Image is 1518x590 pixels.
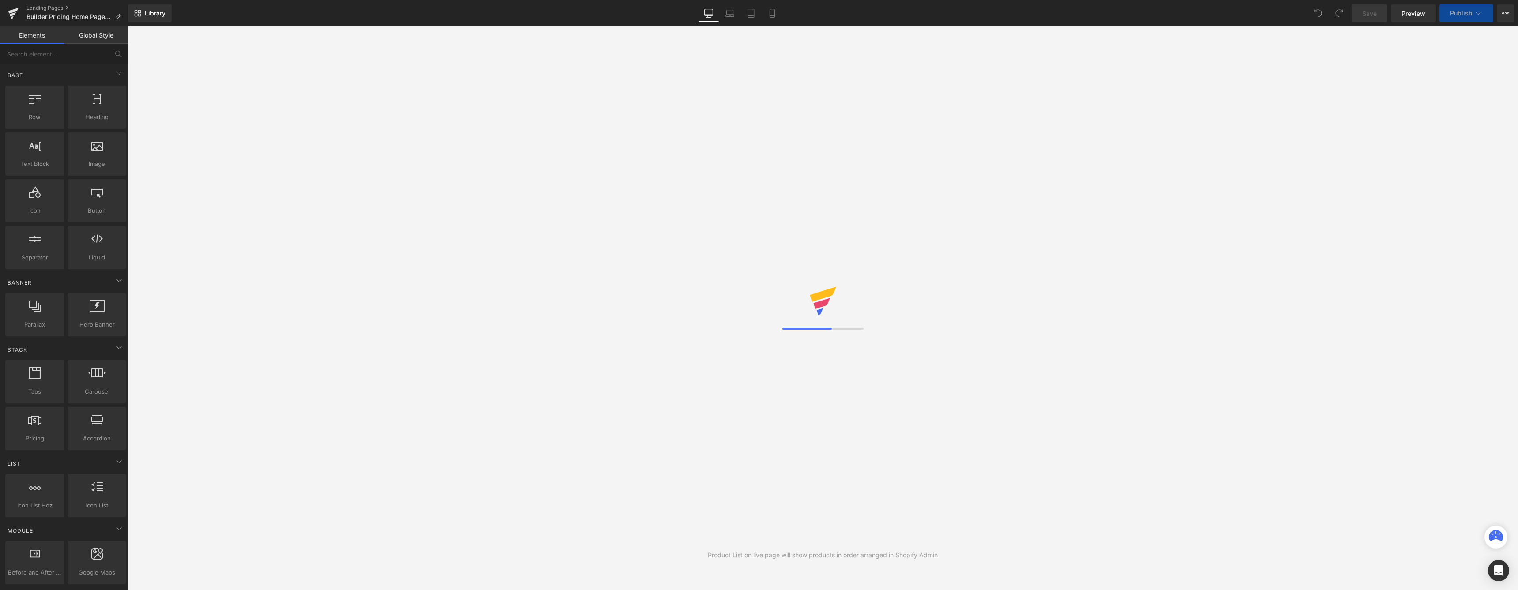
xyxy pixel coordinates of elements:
[740,4,762,22] a: Tablet
[762,4,783,22] a: Mobile
[8,434,61,443] span: Pricing
[70,253,124,262] span: Liquid
[8,387,61,396] span: Tabs
[70,206,124,215] span: Button
[1450,10,1472,17] span: Publish
[7,459,22,468] span: List
[70,501,124,510] span: Icon List
[70,159,124,169] span: Image
[70,434,124,443] span: Accordion
[8,113,61,122] span: Row
[7,526,34,535] span: Module
[7,71,24,79] span: Base
[70,320,124,329] span: Hero Banner
[7,346,28,354] span: Stack
[1362,9,1377,18] span: Save
[26,4,128,11] a: Landing Pages
[8,320,61,329] span: Parallax
[128,4,172,22] a: New Library
[1330,4,1348,22] button: Redo
[1309,4,1327,22] button: Undo
[698,4,719,22] a: Desktop
[719,4,740,22] a: Laptop
[8,253,61,262] span: Separator
[64,26,128,44] a: Global Style
[70,113,124,122] span: Heading
[26,13,111,20] span: Builder Pricing Home Page 2.0
[70,568,124,577] span: Google Maps
[1439,4,1493,22] button: Publish
[7,278,33,287] span: Banner
[70,387,124,396] span: Carousel
[8,159,61,169] span: Text Block
[1488,560,1509,581] div: Open Intercom Messenger
[8,206,61,215] span: Icon
[8,501,61,510] span: Icon List Hoz
[1497,4,1514,22] button: More
[8,568,61,577] span: Before and After Images
[1402,9,1425,18] span: Preview
[1391,4,1436,22] a: Preview
[145,9,165,17] span: Library
[708,550,938,560] div: Product List on live page will show products in order arranged in Shopify Admin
